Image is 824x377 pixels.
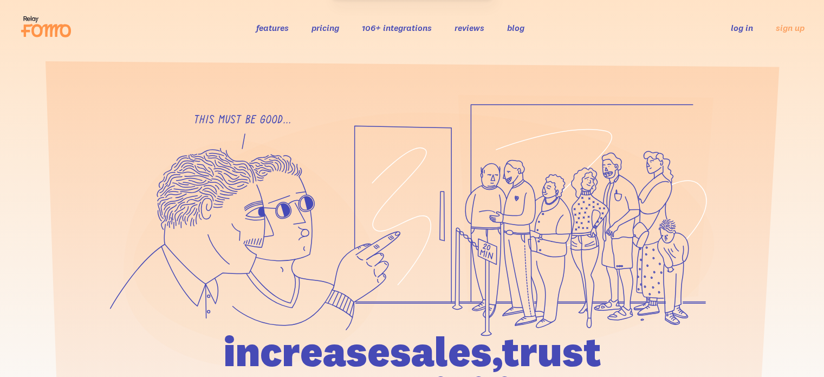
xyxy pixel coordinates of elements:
a: log in [731,22,753,33]
a: features [256,22,289,33]
a: pricing [312,22,339,33]
a: reviews [455,22,484,33]
a: 106+ integrations [362,22,432,33]
a: blog [507,22,524,33]
a: sign up [776,22,804,34]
